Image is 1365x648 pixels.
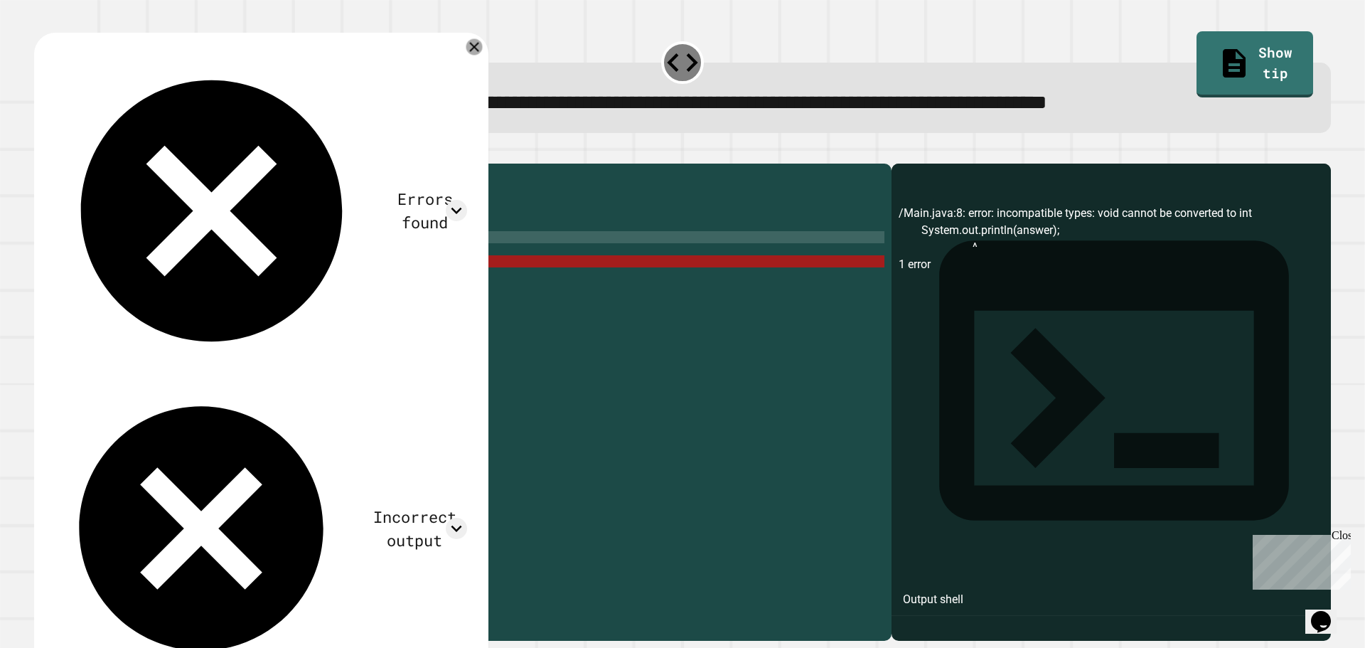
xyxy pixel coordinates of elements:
a: Show tip [1197,31,1312,97]
div: Chat with us now!Close [6,6,98,90]
div: /Main.java:8: error: incompatible types: void cannot be converted to int System.out.println(answe... [899,205,1324,641]
div: Errors found [382,187,467,234]
iframe: chat widget [1247,529,1351,590]
iframe: chat widget [1305,591,1351,634]
div: Incorrect output [362,505,467,552]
